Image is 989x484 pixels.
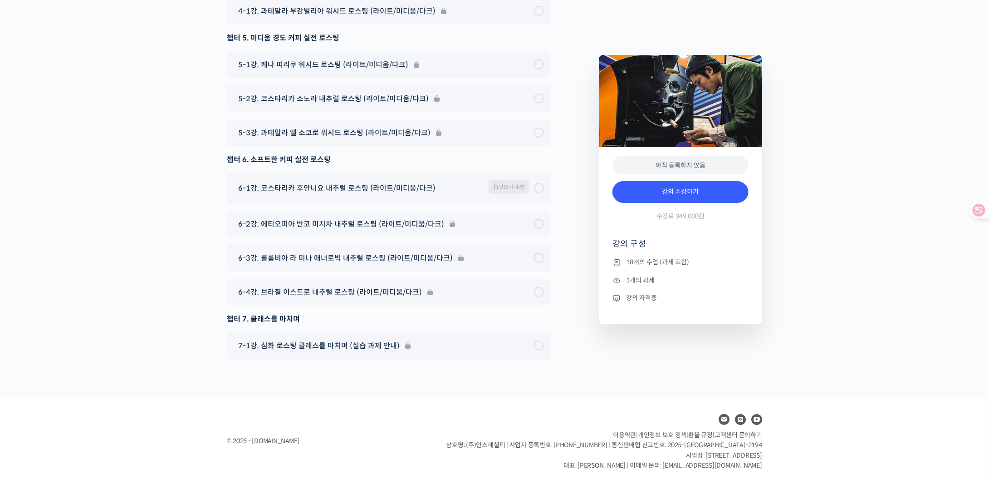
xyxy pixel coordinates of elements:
[117,288,174,311] a: 설정
[612,238,749,257] h4: 강의 구성
[446,430,762,471] p: | | | 상호명: (주)언스페셜티 | 사업자 등록번호: [PHONE_NUMBER] | 통신판매업 신고번호: 2025-[GEOGRAPHIC_DATA]-2194 사업장: [ST...
[227,313,551,325] div: 챕터 7. 클래스를 마치며
[638,431,687,439] a: 개인정보 보호 정책
[3,288,60,311] a: 홈
[227,153,551,166] div: 챕터 6. 소프트한 커피 실전 로스팅
[612,275,749,286] li: 1개의 과제
[489,180,529,194] span: 맛보기 수업
[656,212,705,221] span: 수강료 349,000원
[612,156,749,175] div: 아직 등록하지 않음
[227,435,424,447] div: © 2025 - [DOMAIN_NAME]
[689,431,713,439] a: 환불 규정
[83,302,94,309] span: 대화
[234,180,544,196] a: 6-1강. 코스타리카 후안니요 내추럴 로스팅 (라이트/미디움/다크) 맛보기 수업
[140,301,151,309] span: 설정
[715,431,762,439] span: 고객센터 문의하기
[238,182,436,194] span: 6-1강. 코스타리카 후안니요 내추럴 로스팅 (라이트/미디움/다크)
[612,292,749,303] li: 강의 자격증
[60,288,117,311] a: 대화
[612,257,749,268] li: 18개의 수업 (과제 포함)
[29,301,34,309] span: 홈
[612,181,749,203] a: 강의 수강하기
[227,32,551,44] div: 챕터 5. 미디움 경도 커피 실전 로스팅
[613,431,636,439] a: 이용약관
